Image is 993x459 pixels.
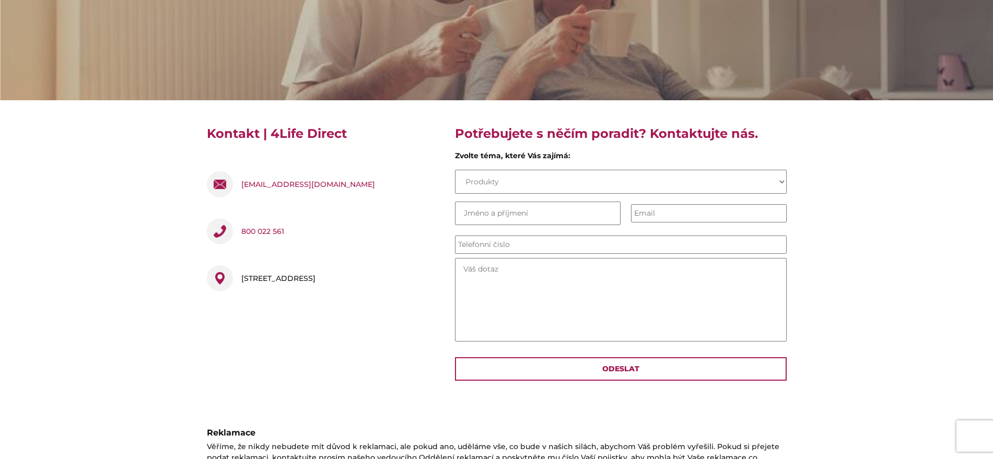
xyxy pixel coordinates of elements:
a: [EMAIL_ADDRESS][DOMAIN_NAME] [241,171,375,197]
div: Reklamace [207,427,787,439]
input: Email [631,204,787,222]
h4: Kontakt | 4Life Direct [207,125,439,150]
h4: Potřebujete s něčím poradit? Kontaktujte nás. [455,125,787,150]
input: Telefonní číslo [455,236,787,254]
div: Zvolte téma, které Vás zajímá: [455,150,787,166]
a: 800 022 561 [241,218,284,244]
div: [STREET_ADDRESS] [241,265,316,291]
input: Odeslat [455,357,787,381]
input: Jméno a příjmení [455,202,621,225]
